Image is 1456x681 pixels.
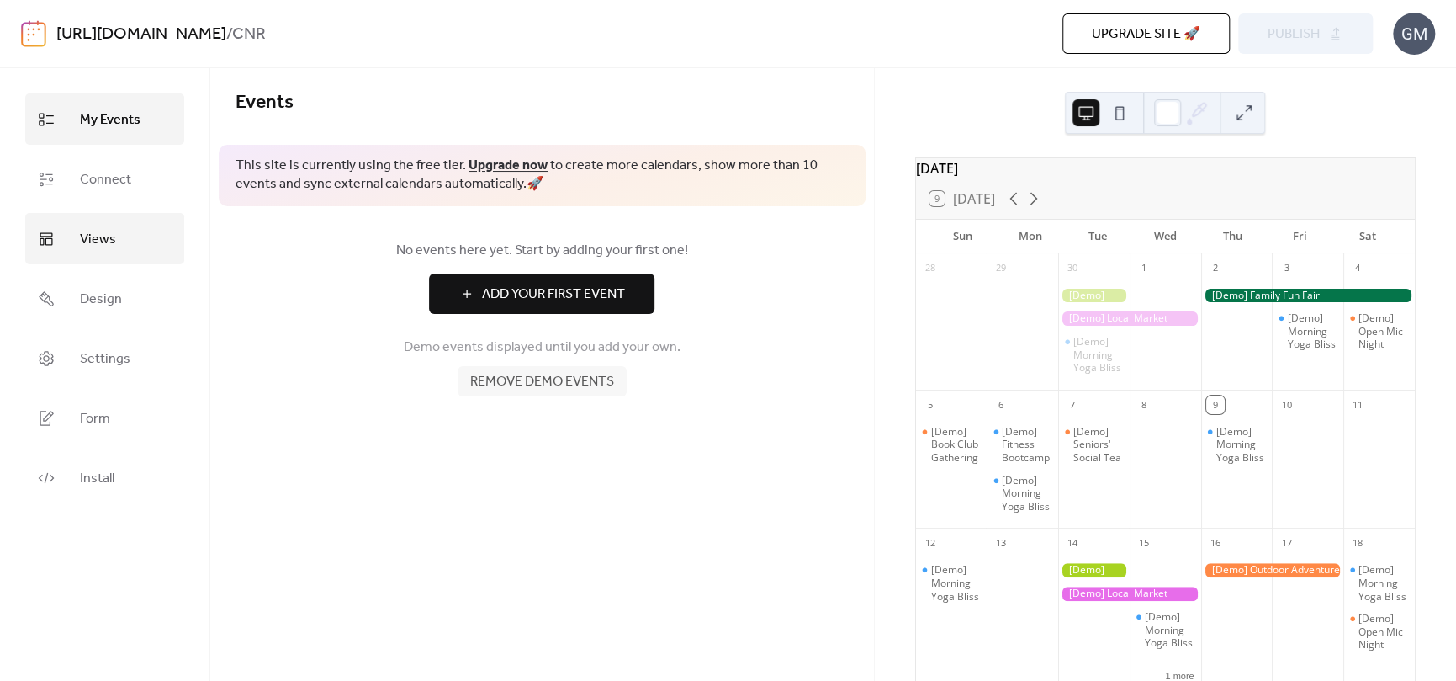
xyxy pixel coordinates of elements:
div: 29 [992,259,1010,278]
div: 12 [921,534,940,552]
div: [DATE] [916,158,1415,178]
div: 6 [992,396,1010,414]
div: 10 [1277,396,1295,414]
span: Demo events displayed until you add your own. [404,338,680,358]
div: Mon [997,220,1064,253]
div: [Demo] Fitness Bootcamp [987,425,1058,465]
div: 3 [1277,259,1295,278]
div: [Demo] Morning Yoga Bliss [1002,474,1051,513]
div: [Demo] Local Market [1058,311,1201,326]
div: 13 [992,534,1010,552]
div: 4 [1348,259,1367,278]
div: [Demo] Morning Yoga Bliss [1343,563,1415,603]
div: [Demo] Morning Yoga Bliss [1201,425,1273,465]
div: [Demo] Book Club Gathering [931,425,981,465]
div: [Demo] Family Fun Fair [1201,289,1415,303]
div: [Demo] Open Mic Night [1358,311,1408,351]
span: Remove demo events [470,372,614,392]
span: Install [80,466,114,492]
div: 1 [1135,259,1153,278]
div: 5 [921,396,940,414]
div: GM [1393,13,1435,55]
div: [Demo] Fitness Bootcamp [1002,425,1051,465]
div: [Demo] Morning Yoga Bliss [1358,563,1408,603]
div: [Demo] Outdoor Adventure Day [1201,563,1344,577]
div: [Demo] Gardening Workshop [1058,289,1130,303]
a: Upgrade now [469,152,548,178]
div: 17 [1277,534,1295,552]
div: 2 [1206,259,1225,278]
div: 11 [1348,396,1367,414]
a: Views [25,213,184,264]
div: 8 [1135,396,1153,414]
button: Add Your First Event [429,274,654,314]
div: 30 [1063,259,1082,278]
span: Form [80,406,110,432]
button: Remove demo events [458,366,627,396]
div: [Demo] Open Mic Night [1358,612,1408,652]
div: Fri [1267,220,1334,253]
a: Design [25,273,184,324]
span: Upgrade site 🚀 [1092,24,1200,45]
div: [Demo] Book Club Gathering [916,425,987,465]
div: [Demo] Morning Yoga Bliss [987,474,1058,513]
a: Add Your First Event [236,274,849,314]
a: [URL][DOMAIN_NAME] [56,19,226,51]
a: My Events [25,93,184,145]
span: Settings [80,346,130,372]
div: [Demo] Morning Yoga Bliss [1287,311,1337,351]
div: [Demo] Open Mic Night [1343,612,1415,652]
div: [Demo] Seniors' Social Tea [1058,425,1130,465]
div: [Demo] Open Mic Night [1343,311,1415,351]
div: [Demo] Seniors' Social Tea [1073,425,1123,465]
span: Events [236,84,294,121]
div: Tue [1064,220,1131,253]
div: [Demo] Morning Yoga Bliss [1130,610,1201,650]
div: [Demo] Morning Yoga Bliss [931,563,981,603]
div: [Demo] Morning Yoga Bliss [1073,335,1123,375]
div: Wed [1131,220,1199,253]
div: 18 [1348,534,1367,552]
div: 14 [1063,534,1082,552]
span: Add Your First Event [482,285,625,305]
div: [Demo] Morning Yoga Bliss [1216,425,1266,465]
div: Sat [1334,220,1401,253]
div: [Demo] Morning Yoga Bliss [916,563,987,603]
div: 7 [1063,396,1082,414]
span: No events here yet. Start by adding your first one! [236,241,849,261]
div: 15 [1135,534,1153,552]
span: This site is currently using the free tier. to create more calendars, show more than 10 events an... [236,157,849,194]
div: [Demo] Morning Yoga Bliss [1145,610,1194,650]
b: / [226,19,232,51]
div: [Demo] Morning Yoga Bliss [1058,335,1130,375]
a: Settings [25,333,184,384]
div: [Demo] Morning Yoga Bliss [1272,311,1343,351]
div: Sun [929,220,997,253]
img: logo [21,20,46,47]
span: My Events [80,107,140,133]
div: [Demo] Gardening Workshop [1058,563,1130,577]
button: Upgrade site 🚀 [1062,13,1230,54]
a: Form [25,392,184,444]
span: Design [80,286,122,312]
div: 9 [1206,396,1225,414]
span: Connect [80,167,131,193]
div: [Demo] Local Market [1058,587,1201,601]
b: CNR [232,19,266,51]
div: 28 [921,259,940,278]
a: Connect [25,153,184,205]
span: Views [80,226,116,253]
div: Thu [1199,220,1266,253]
a: Install [25,452,184,503]
div: 16 [1206,534,1225,552]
